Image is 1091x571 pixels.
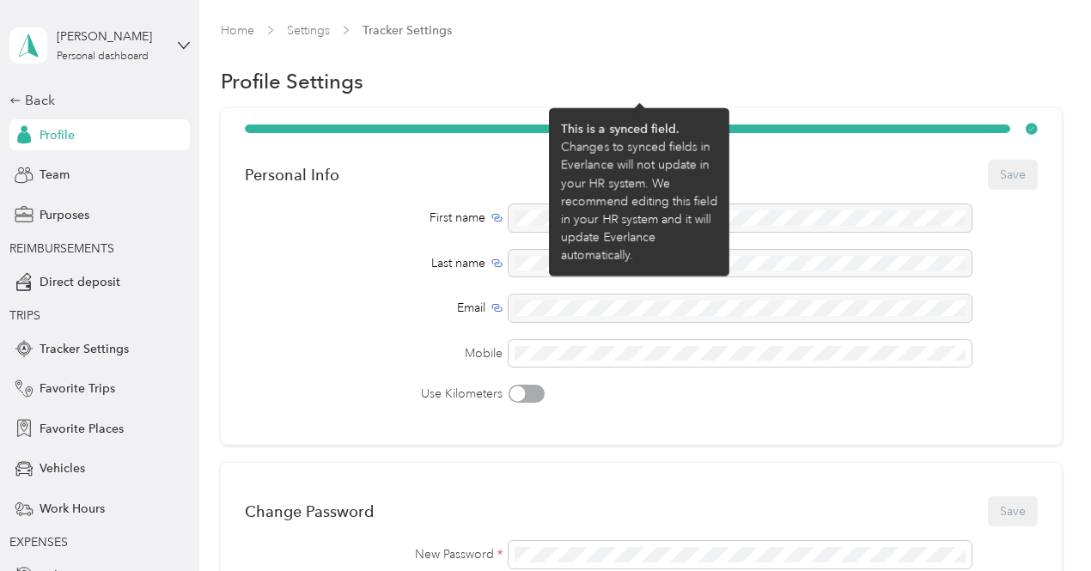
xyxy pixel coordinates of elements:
div: Back [9,90,181,111]
div: This is a synced field. [561,120,717,138]
span: Last name [431,254,485,272]
label: Mobile [245,344,503,362]
span: Favorite Trips [40,380,115,398]
span: Purposes [40,206,89,224]
span: EXPENSES [9,535,68,550]
a: Home [221,23,254,38]
span: TRIPS [9,308,40,323]
div: Changes to synced fields in Everlance will not update in your HR system. We recommend editing thi... [561,138,717,264]
div: Personal Info [245,166,339,184]
span: Work Hours [40,500,105,518]
span: Favorite Places [40,420,124,438]
label: Use Kilometers [245,385,503,403]
div: [PERSON_NAME] [57,27,164,46]
div: Change Password [245,502,374,520]
span: First name [430,209,485,227]
span: Team [40,166,70,184]
a: Settings [287,23,330,38]
div: Personal dashboard [57,52,149,62]
span: Direct deposit [40,273,120,291]
span: Tracker Settings [363,21,452,39]
span: Tracker Settings [40,340,129,358]
span: REIMBURSEMENTS [9,241,114,256]
iframe: Everlance-gr Chat Button Frame [995,475,1091,571]
label: New Password [245,545,503,563]
span: Vehicles [40,459,85,477]
span: Email [457,299,485,317]
span: Profile [40,126,75,144]
h1: Profile Settings [221,72,363,90]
